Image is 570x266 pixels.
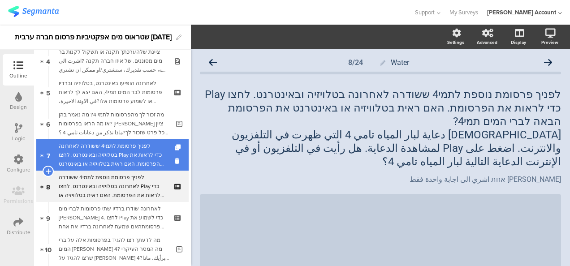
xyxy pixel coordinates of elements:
[46,119,50,129] span: 6
[36,171,189,202] a: 8 לפניך פרסומת נוספת לתמי4 ששודרה לאחרונה בטלויזיה ובאינטרנט. לחצו Play כדי לראות את הפרסומת. האם...
[59,204,166,231] div: לאחרונה שודרו ברדיו שתי פרסומות לברי מים תמי 4. לחצו Play כדי לשמוע את הפרסומתהאם שמעת לאחרונה בר...
[59,110,169,137] div: מה זכור לך מהפרסומות לתמי 4? מה נאמר בהן או מה הראו בפרסומות? אנא ציין כל פרט שזכור לך?ماذا تذكر ...
[36,233,189,265] a: 10 מה לדעתך רצו להגיד בפרסומות אלה על ברי המים [PERSON_NAME] 4? מה המסר העיקרי שרצו להגיד על [PER...
[200,88,561,128] p: לפניך פרסומת נוספת לתמי4 ששודרה לאחרונה בטלויזיה ובאינטרנט. לחצו Play כדי לראות את הפרסומת. האם ר...
[12,134,25,142] div: Logic
[175,157,182,165] i: Delete
[59,173,166,200] div: לפניך פרסומת נוספת לתמי4 ששודרה לאחרונה בטלויזיה ובאינטרנט. לחצו Play כדי לראות את הפרסומת. האם ר...
[47,150,50,160] span: 7
[415,8,435,17] span: Support
[10,103,27,111] div: Design
[391,58,409,67] span: Water
[511,39,526,46] div: Display
[487,8,556,17] div: [PERSON_NAME] Account
[46,87,50,97] span: 5
[59,142,166,168] div: לפניך פרסומת לתמי4 ששודרה לאחרונה בטלויזיה ובאינטרנט. לחצו Play כדי לראות את הפרסומת. האם ראית בט...
[36,108,189,139] a: 6 מה זכור לך מהפרסומות לתמי 4? מה נאמר בהן או מה הראו בפרסומות? [PERSON_NAME] ציין כל פרט שזכור ל...
[59,47,166,74] div: ציינת שלהערכתך תקנה או תשקול לקנות בר מים מסוננים. של איזו חברה תקנה ?اشرت الى انه، حسب تقديرك، س...
[36,202,189,233] a: 9 לאחרונה שודרו ברדיו שתי פרסומות לברי מים [PERSON_NAME] 4. לחצו Play כדי לשמוע את הפרסומתהאם שמע...
[45,244,52,254] span: 10
[8,6,59,17] img: segmanta logo
[541,39,558,46] div: Preview
[36,77,189,108] a: 5 לאחרונה הופיעו באינטרנט, בטלויזיה וברדיו פרסומות לבר המים תמי4, האם יצא לך לראות או לשמוע פרסומ...
[447,39,464,46] div: Settings
[59,79,166,106] div: לאחרונה הופיעו באינטרנט, בטלויזיה וברדיו פרסומות לבר המים תמי4, האם יצא לך לראות או לשמוע פרסומות...
[59,236,169,262] div: מה לדעתך רצו להגיד בפרסומות אלה על ברי המים תמי 4? מה המסר העיקרי שרצו להגיד על תמי 4?برأيك، ماذا...
[36,45,189,77] a: 4 ציינת שלהערכתך תקנה או תשקול לקנות בר מים מסוננים. של איזו חברה תקנה ?اشرت الى انه، حسب تقديرك،...
[36,139,189,171] a: 7 לפניך פרסומת לתמי4 ששודרה לאחרונה בטלויזיה ובאינטרנט. לחצו Play כדי לראות את הפרסומת. האם ראית ...
[15,30,172,44] div: שטראוס מים אפקטיביות פרסום חברה ערבית [DATE]
[200,175,561,184] div: [PERSON_NAME] אחת اشري الى اجابة واحدة فقط
[9,72,27,80] div: Outline
[7,228,30,236] div: Distribute
[7,166,30,174] div: Configure
[175,145,182,150] i: Duplicate
[46,181,50,191] span: 8
[200,128,561,168] p: [DEMOGRAPHIC_DATA] دعاية لبار المياه تامي 4 التي ظهرت في التلفزيون والانترنت. اضغط على Play لمشاه...
[46,56,50,66] span: 4
[348,58,363,67] div: 8/24
[46,213,50,223] span: 9
[477,39,497,46] div: Advanced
